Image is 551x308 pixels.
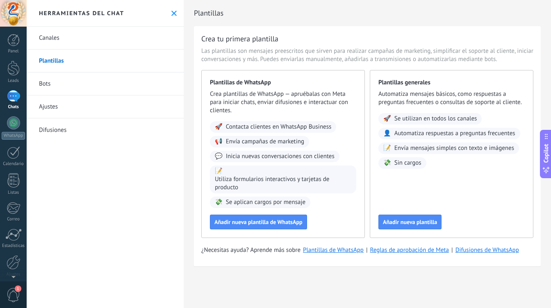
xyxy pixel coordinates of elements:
[394,159,421,167] span: Sin cargos
[15,285,21,292] span: 1
[226,123,332,131] span: Contacta clientes en WhatsApp Business
[214,219,303,225] span: Añadir nueva plantilla de WhatsApp
[2,243,25,249] div: Estadísticas
[394,115,477,123] span: Se utilizan en todos los canales
[383,115,391,123] span: 🚀
[201,246,533,254] div: | |
[394,144,514,152] span: Envía mensajes simples con texto e imágenes
[370,246,449,254] a: Reglas de aprobación de Meta
[2,132,25,140] div: WhatsApp
[2,217,25,222] div: Correo
[201,34,278,44] h3: Crea tu primera plantilla
[27,118,184,141] a: Difusiones
[27,72,184,95] a: Bots
[215,167,223,175] span: 📝
[378,215,442,229] button: Añadir nueva plantilla
[210,90,356,115] span: Crea plantillas de WhatsApp — apruébalas con Meta para iniciar chats, enviar difusiones e interac...
[215,198,223,206] span: 💸
[383,159,391,167] span: 💸
[383,144,391,152] span: 📝
[226,198,305,206] span: Se aplican cargos por mensaje
[39,9,124,17] h2: Herramientas del chat
[2,104,25,110] div: Chats
[378,79,525,87] span: Plantillas generales
[226,138,304,146] span: Envía campañas de marketing
[2,161,25,167] div: Calendario
[378,90,525,106] span: Automatiza mensajes básicos, como respuestas a preguntas frecuentes o consultas de soporte al cli...
[2,49,25,54] div: Panel
[542,144,550,163] span: Copilot
[27,95,184,118] a: Ajustes
[201,47,533,63] span: Las plantillas son mensajes preescritos que sirven para realizar campañas de marketing, simplific...
[27,50,184,72] a: Plantillas
[383,219,437,225] span: Añadir nueva plantilla
[201,246,301,254] span: ¿Necesitas ayuda? Aprende más sobre
[210,215,307,229] button: Añadir nueva plantilla de WhatsApp
[2,190,25,195] div: Listas
[383,129,391,138] span: 👤
[394,129,515,138] span: Automatiza respuestas a preguntas frecuentes
[215,152,223,161] span: 💬
[455,246,519,254] a: Difusiones de WhatsApp
[215,175,351,192] span: Utiliza formularios interactivos y tarjetas de producto
[226,152,335,161] span: Inicia nuevas conversaciones con clientes
[27,27,184,50] a: Canales
[215,138,223,146] span: 📢
[215,123,223,131] span: 🚀
[194,5,541,21] h2: Plantillas
[210,79,356,87] span: Plantillas de WhatsApp
[2,78,25,84] div: Leads
[303,246,364,254] a: Plantillas de WhatsApp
